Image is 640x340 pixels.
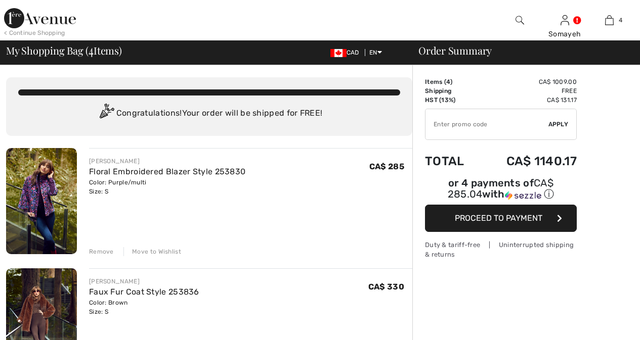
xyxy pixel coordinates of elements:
[123,247,181,256] div: Move to Wishlist
[425,86,479,95] td: Shipping
[369,162,404,171] span: CA$ 285
[479,77,577,86] td: CA$ 1009.00
[425,178,577,201] div: or 4 payments of with
[455,213,542,223] span: Proceed to Payment
[369,49,382,56] span: EN
[406,45,634,56] div: Order Summary
[425,144,479,178] td: Total
[425,240,577,259] div: Duty & tariff-free | Uninterrupted shipping & returns
[89,178,245,196] div: Color: Purple/multi Size: S
[89,277,199,286] div: [PERSON_NAME]
[6,148,77,254] img: Floral Embroidered Blazer Style 253830
[425,178,577,205] div: or 4 payments ofCA$ 285.04withSezzle Click to learn more about Sezzle
[605,14,614,26] img: My Bag
[425,109,548,139] input: Promo code
[330,49,347,57] img: Canadian Dollar
[96,104,116,124] img: Congratulation2.svg
[543,29,587,39] div: Somayeh
[89,157,245,166] div: [PERSON_NAME]
[619,16,622,25] span: 4
[4,28,65,37] div: < Continue Shopping
[425,95,479,105] td: HST (13%)
[548,120,569,129] span: Apply
[561,14,569,26] img: My Info
[89,167,245,176] a: Floral Embroidered Blazer Style 253830
[425,77,479,86] td: Items ( )
[446,78,450,85] span: 4
[587,14,631,26] a: 4
[425,205,577,232] button: Proceed to Payment
[479,95,577,105] td: CA$ 131.17
[6,45,122,56] span: My Shopping Bag ( Items)
[89,43,94,56] span: 4
[18,104,400,124] div: Congratulations! Your order will be shipped for FREE!
[505,191,541,200] img: Sezzle
[448,177,553,200] span: CA$ 285.04
[561,15,569,25] a: Sign In
[330,49,363,56] span: CAD
[89,287,199,297] a: Faux Fur Coat Style 253836
[89,247,114,256] div: Remove
[479,144,577,178] td: CA$ 1140.17
[368,282,404,292] span: CA$ 330
[516,14,524,26] img: search the website
[479,86,577,95] td: Free
[4,8,76,28] img: 1ère Avenue
[89,298,199,316] div: Color: Brown Size: S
